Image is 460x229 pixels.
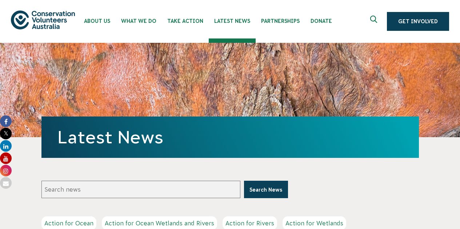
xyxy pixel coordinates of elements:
[11,11,75,29] img: logo.svg
[167,18,203,24] span: Take Action
[311,18,332,24] span: Donate
[370,16,379,27] span: Expand search box
[387,12,449,31] a: Get Involved
[366,13,383,30] button: Expand search box Close search box
[214,18,250,24] span: Latest News
[57,127,163,147] a: Latest News
[244,181,288,198] button: Search News
[41,181,240,198] input: Search news
[261,18,300,24] span: Partnerships
[121,18,156,24] span: What We Do
[84,18,110,24] span: About Us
